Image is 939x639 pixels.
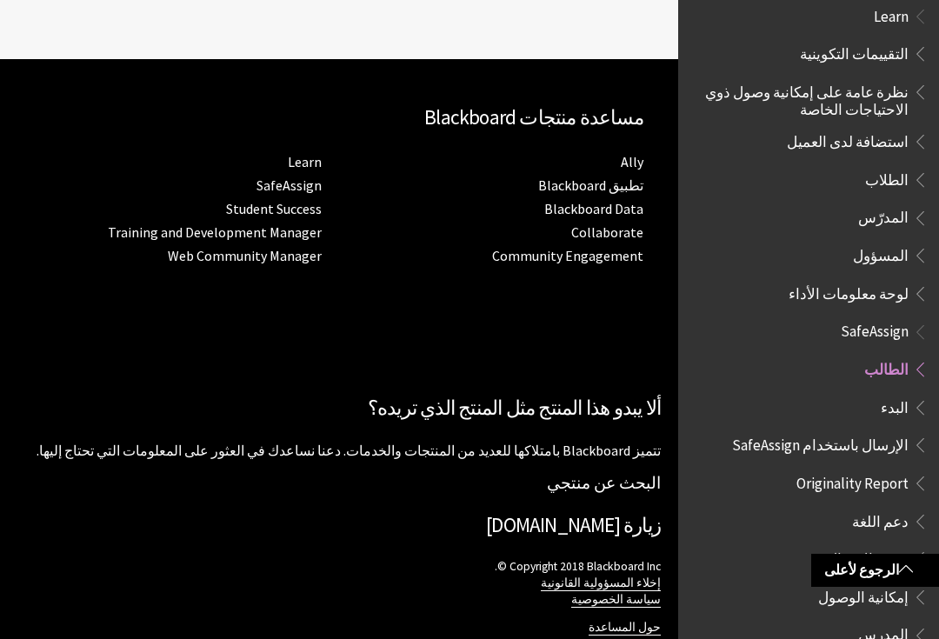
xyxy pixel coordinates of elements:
[864,355,909,378] span: الطالب
[168,247,322,265] a: Web Community Manager
[486,512,661,537] a: زيارة [DOMAIN_NAME]
[789,279,909,303] span: لوحة معلومات الأداء
[818,582,909,606] span: إمكانية الوصول
[881,393,909,416] span: البدء
[589,620,661,636] a: حول المساعدة
[17,393,661,423] h2: ألا يبدو هذا المنتج مثل المنتج الذي تريده؟
[841,317,909,341] span: SafeAssign
[17,558,661,608] p: ‎© Copyright 2018 Blackboard Inc.
[689,2,929,309] nav: Book outline for Blackboard Learn Help
[288,153,322,171] a: Learn
[226,200,322,218] a: Student Success
[544,200,643,218] a: Blackboard Data
[492,247,643,265] a: Community Engagement
[17,441,661,460] p: تتميز Blackboard بامتلاكها للعديد من المنتجات والخدمات. دعنا نساعدك في العثور على المعلومات التي ...
[858,203,909,227] span: المدرّس
[852,507,909,530] span: دعم اللغة
[800,39,909,63] span: التقييمات التكوينية
[541,576,661,591] a: إخلاء المسؤولية القانونية
[732,430,909,454] span: الإرسال باستخدام SafeAssign
[256,176,322,195] a: SafeAssign
[796,469,909,492] span: Originality Report
[621,153,643,171] a: Ally
[787,127,909,150] span: استضافة لدى العميل
[699,77,909,118] span: نظرة عامة على إمكانية وصول ذوي الاحتياجات الخاصة
[853,241,909,264] span: المسؤول
[827,544,909,568] span: تجنب الانتحال
[865,165,909,189] span: الطلاب
[108,223,322,242] a: Training and Development Manager
[874,2,909,25] span: Learn
[571,592,661,608] a: سياسة الخصوصية
[17,103,643,133] h2: مساعدة منتجات Blackboard
[547,473,661,493] a: البحث عن منتجي
[571,223,643,242] a: Collaborate
[538,176,643,195] a: تطبيق Blackboard
[811,554,939,586] a: الرجوع لأعلى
